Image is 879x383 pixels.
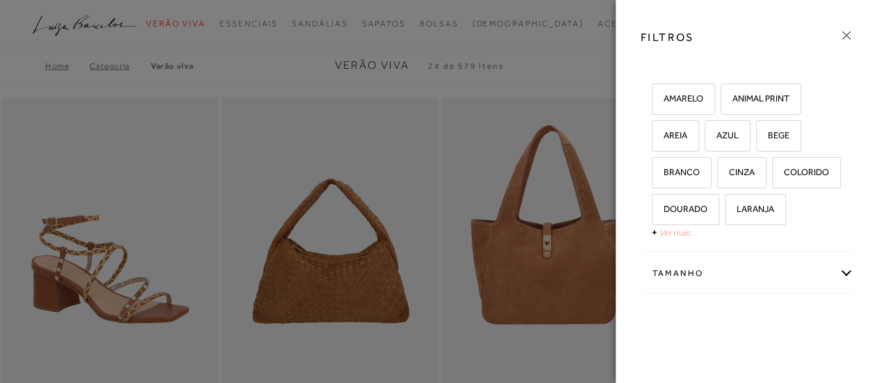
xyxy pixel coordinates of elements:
span: AREIA [653,130,687,140]
span: AMARELO [653,93,703,104]
input: CINZA [715,168,729,181]
input: LARANJA [723,204,737,218]
input: BEGE [754,131,768,145]
input: AREIA [650,131,664,145]
a: Ver mais... [659,227,697,238]
input: AZUL [703,131,716,145]
span: LARANJA [726,204,774,214]
input: COLORIDO [770,168,784,181]
span: COLORIDO [773,167,829,177]
span: ANIMAL PRINT [722,93,789,104]
input: ANIMAL PRINT [718,94,732,108]
span: DOURADO [653,204,707,214]
div: Tamanho [641,255,854,292]
h3: FILTROS [641,29,694,45]
span: + [652,227,657,238]
span: BEGE [757,130,789,140]
input: BRANCO [650,168,664,181]
span: AZUL [706,130,739,140]
span: CINZA [718,167,755,177]
input: AMARELO [650,94,664,108]
span: BRANCO [653,167,700,177]
input: DOURADO [650,204,664,218]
